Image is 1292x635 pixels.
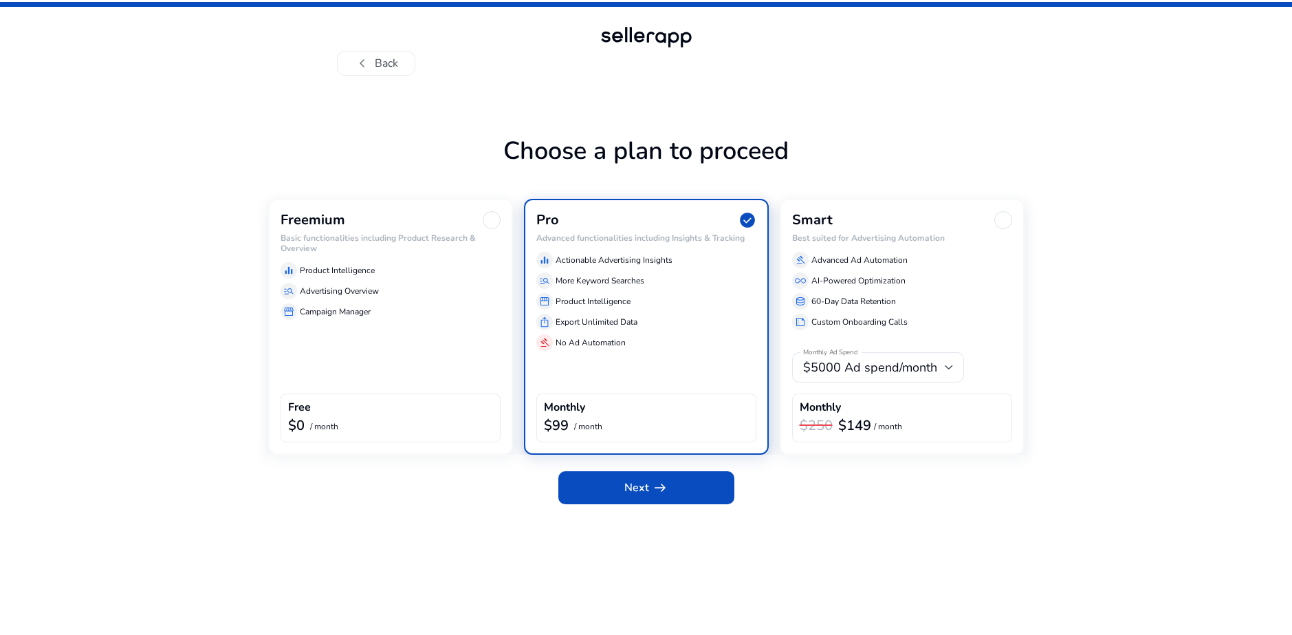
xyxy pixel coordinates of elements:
[544,416,569,435] b: $99
[738,211,756,229] span: check_circle
[811,295,896,308] p: 60-Day Data Retention
[539,337,550,348] span: gavel
[795,316,806,327] span: summarize
[354,55,371,72] span: chevron_left
[811,254,908,266] p: Advanced Ad Automation
[624,480,668,496] span: Next
[800,418,833,434] h3: $250
[811,316,908,328] p: Custom Onboarding Calls
[800,401,841,414] h4: Monthly
[652,480,668,496] span: arrow_right_alt
[795,275,806,286] span: all_inclusive
[268,136,1025,199] h1: Choose a plan to proceed
[300,305,371,318] p: Campaign Manager
[544,401,585,414] h4: Monthly
[838,416,871,435] b: $149
[539,255,550,266] span: equalizer
[558,471,734,504] button: Nextarrow_right_alt
[281,233,501,253] h6: Basic functionalities including Product Research & Overview
[795,296,806,307] span: database
[337,51,415,76] button: chevron_leftBack
[283,286,294,297] span: manage_search
[283,265,294,276] span: equalizer
[281,212,345,228] h3: Freemium
[811,275,906,287] p: AI-Powered Optimization
[874,422,902,431] p: / month
[536,233,756,243] h6: Advanced functionalities including Insights & Tracking
[539,316,550,327] span: ios_share
[288,401,311,414] h4: Free
[536,212,559,228] h3: Pro
[574,422,602,431] p: / month
[539,275,550,286] span: manage_search
[556,254,672,266] p: Actionable Advertising Insights
[556,336,626,349] p: No Ad Automation
[300,264,375,277] p: Product Intelligence
[803,359,937,376] span: $5000 Ad spend/month
[792,233,1012,243] h6: Best suited for Advertising Automation
[792,212,833,228] h3: Smart
[300,285,379,297] p: Advertising Overview
[795,255,806,266] span: gavel
[556,275,644,287] p: More Keyword Searches
[288,416,305,435] b: $0
[803,348,857,358] mat-label: Monthly Ad Spend
[283,306,294,317] span: storefront
[556,316,637,328] p: Export Unlimited Data
[310,422,338,431] p: / month
[539,296,550,307] span: storefront
[556,295,631,308] p: Product Intelligence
